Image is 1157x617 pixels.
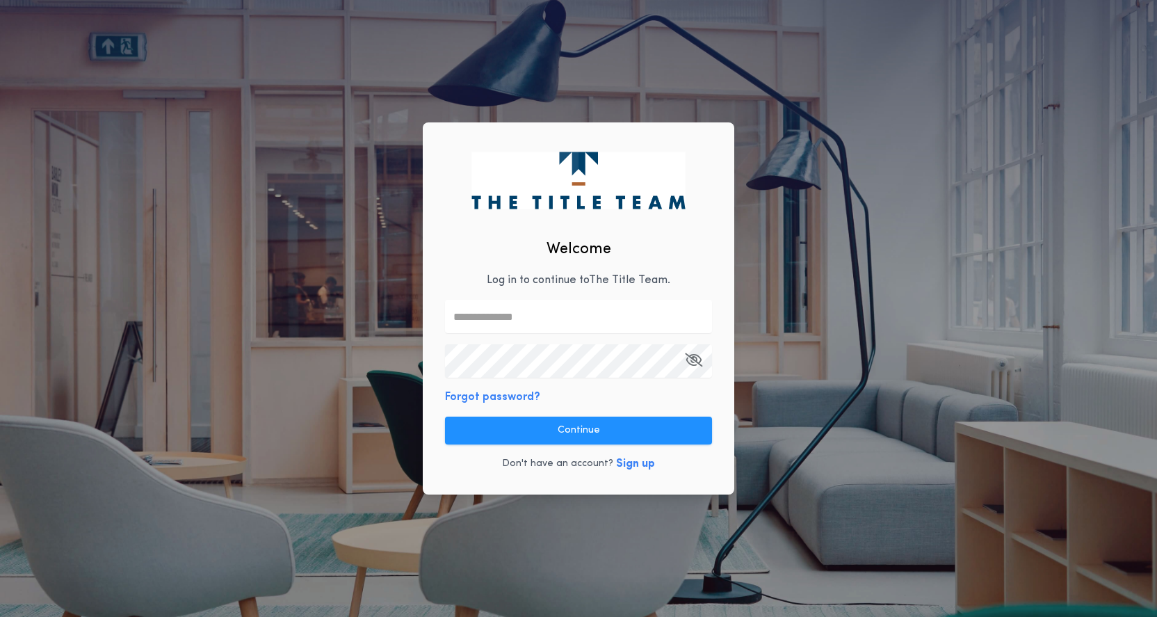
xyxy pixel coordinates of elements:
[502,457,613,471] p: Don't have an account?
[616,456,655,472] button: Sign up
[547,238,611,261] h2: Welcome
[487,272,670,289] p: Log in to continue to The Title Team .
[445,389,540,406] button: Forgot password?
[445,417,712,444] button: Continue
[471,152,685,209] img: logo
